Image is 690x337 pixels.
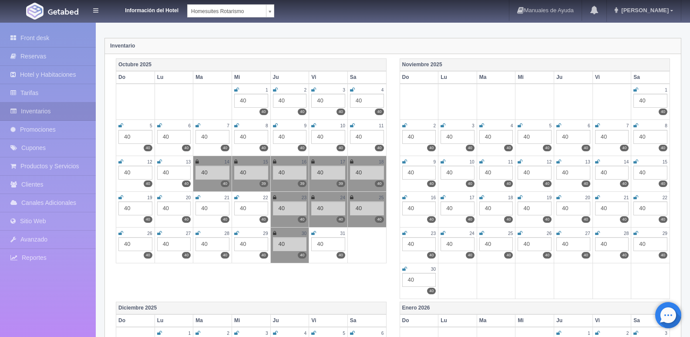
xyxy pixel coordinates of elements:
label: 40 [427,145,436,151]
small: 27 [585,231,590,236]
div: 40 [311,166,345,180]
small: 31 [340,231,345,236]
small: 10 [340,123,345,128]
th: Sa [631,71,670,84]
th: Ma [193,71,232,84]
label: 40 [582,180,590,187]
label: 40 [466,252,475,259]
div: 40 [311,130,345,144]
small: 23 [302,195,306,200]
label: 40 [427,180,436,187]
div: 40 [556,166,590,180]
div: 40 [479,201,513,215]
th: Vi [592,314,631,327]
div: 40 [311,237,345,251]
th: Vi [309,71,348,84]
th: Mi [515,314,554,327]
label: 40 [427,216,436,223]
small: 1 [188,331,191,336]
label: 40 [375,109,384,115]
small: 18 [508,195,513,200]
label: 40 [182,180,191,187]
small: 4 [304,331,307,336]
small: 9 [433,160,436,164]
small: 19 [547,195,552,200]
div: 40 [479,166,513,180]
div: 40 [234,94,268,108]
small: 21 [225,195,229,200]
label: 40 [144,145,152,151]
label: 40 [182,216,191,223]
div: 40 [273,237,307,251]
small: 3 [343,88,345,92]
small: 18 [379,160,384,164]
label: 40 [337,109,345,115]
img: Getabed [26,3,44,20]
label: 40 [259,216,268,223]
small: 17 [469,195,474,200]
div: 40 [441,201,475,215]
th: Ma [477,71,515,84]
label: 40 [182,252,191,259]
div: 40 [195,201,229,215]
small: 24 [340,195,345,200]
div: 40 [556,201,590,215]
small: 20 [186,195,191,200]
span: [PERSON_NAME] [619,7,669,14]
label: 40 [504,180,513,187]
div: 40 [157,237,191,251]
th: Noviembre 2025 [400,58,670,71]
small: 22 [263,195,268,200]
small: 26 [547,231,552,236]
label: 40 [659,216,667,223]
small: 11 [508,160,513,164]
label: 40 [582,145,590,151]
div: 40 [350,94,384,108]
small: 8 [266,123,268,128]
div: 40 [595,166,629,180]
div: 40 [157,130,191,144]
small: 9 [304,123,307,128]
strong: Inventario [110,43,135,49]
label: 39 [298,180,306,187]
div: 40 [234,166,268,180]
div: 40 [556,237,590,251]
th: Do [400,71,438,84]
small: 5 [343,331,345,336]
label: 40 [620,216,629,223]
small: 25 [508,231,513,236]
img: Getabed [48,8,78,15]
div: 40 [402,237,436,251]
label: 40 [659,180,667,187]
small: 6 [188,123,191,128]
th: Do [116,314,155,327]
label: 40 [659,145,667,151]
small: 2 [626,331,629,336]
th: Lu [438,71,477,84]
small: 8 [665,123,667,128]
label: 40 [298,216,306,223]
th: Ju [270,314,309,327]
div: 40 [195,130,229,144]
small: 6 [381,331,384,336]
small: 15 [263,160,268,164]
small: 10 [469,160,474,164]
label: 40 [144,216,152,223]
th: Mi [232,71,270,84]
div: 40 [402,130,436,144]
div: 40 [195,166,229,180]
small: 2 [227,331,229,336]
small: 3 [472,123,475,128]
th: Sa [631,314,670,327]
label: 40 [543,180,552,187]
small: 3 [266,331,268,336]
small: 28 [624,231,629,236]
th: Ju [554,314,593,327]
th: Sa [347,314,386,327]
label: 40 [504,252,513,259]
label: 40 [543,252,552,259]
small: 13 [186,160,191,164]
div: 40 [273,94,307,108]
th: Mi [515,71,554,84]
th: Vi [592,71,631,84]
